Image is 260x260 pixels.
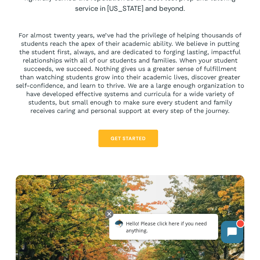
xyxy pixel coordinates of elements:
[111,135,146,142] span: Get Started
[16,31,244,115] p: For almost twenty years, we’ve had the privilege of helping thousands of students reach the apex ...
[98,130,158,147] a: Get Started
[102,208,250,250] iframe: Chatbot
